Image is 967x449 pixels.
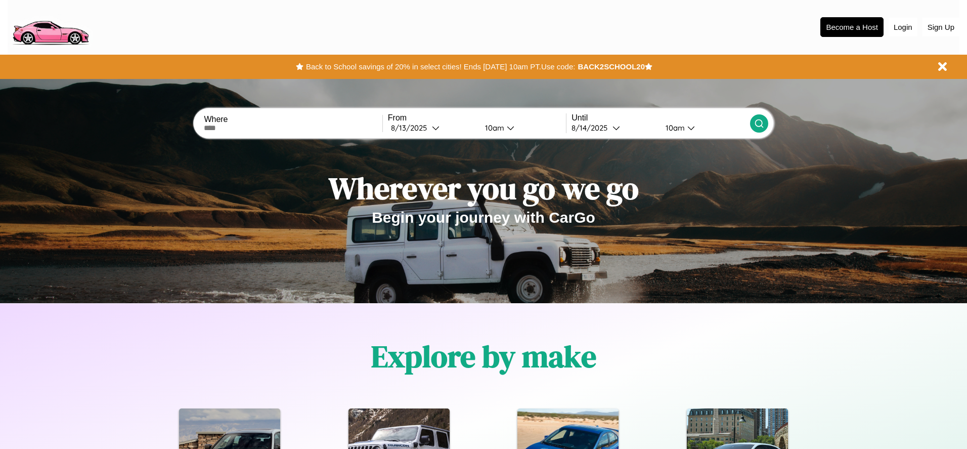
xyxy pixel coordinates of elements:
button: 10am [657,123,750,133]
label: Until [572,113,750,123]
div: 10am [480,123,507,133]
b: BACK2SCHOOL20 [578,62,645,71]
button: 10am [477,123,566,133]
div: 8 / 14 / 2025 [572,123,612,133]
button: Become a Host [820,17,884,37]
button: Login [889,18,917,36]
label: From [388,113,566,123]
div: 10am [661,123,687,133]
label: Where [204,115,382,124]
h1: Explore by make [371,336,596,377]
img: logo [8,5,93,48]
button: 8/13/2025 [388,123,477,133]
button: Sign Up [922,18,959,36]
button: Back to School savings of 20% in select cities! Ends [DATE] 10am PT.Use code: [303,60,578,74]
div: 8 / 13 / 2025 [391,123,432,133]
